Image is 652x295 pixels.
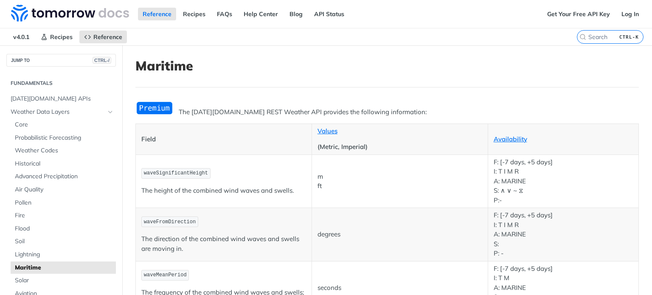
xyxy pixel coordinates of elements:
[15,237,114,246] span: Soil
[11,261,116,274] a: Maritime
[494,135,527,143] a: Availability
[11,183,116,196] a: Air Quality
[138,8,176,20] a: Reference
[6,54,116,67] button: JUMP TOCTRL-/
[15,160,114,168] span: Historical
[11,118,116,131] a: Core
[15,199,114,207] span: Pollen
[15,146,114,155] span: Weather Codes
[11,197,116,209] a: Pollen
[318,283,482,293] p: seconds
[11,248,116,261] a: Lightning
[8,31,34,43] span: v4.0.1
[309,8,349,20] a: API Status
[11,274,116,287] a: Solar
[318,142,482,152] p: (Metric, Imperial)
[11,5,129,22] img: Tomorrow.io Weather API Docs
[135,58,639,73] h1: Maritime
[141,186,306,196] p: The height of the combined wind waves and swells.
[107,109,114,115] button: Hide subpages for Weather Data Layers
[11,235,116,248] a: Soil
[50,33,73,41] span: Recipes
[15,250,114,259] span: Lightning
[318,127,337,135] a: Values
[135,107,639,117] p: The [DATE][DOMAIN_NAME] REST Weather API provides the following information:
[579,34,586,40] svg: Search
[144,272,187,278] span: waveMeanPeriod
[617,8,644,20] a: Log In
[15,225,114,233] span: Flood
[141,234,306,253] p: The direction of the combined wind waves and swells are moving in.
[494,211,633,258] p: F: [-7 days, +5 days] I: T I M R A: MARINE S: P: -
[141,135,306,144] p: Field
[239,8,283,20] a: Help Center
[285,8,307,20] a: Blog
[6,106,116,118] a: Weather Data LayersHide subpages for Weather Data Layers
[6,93,116,105] a: [DATE][DOMAIN_NAME] APIs
[11,170,116,183] a: Advanced Precipitation
[212,8,237,20] a: FAQs
[15,211,114,220] span: Fire
[15,172,114,181] span: Advanced Precipitation
[11,209,116,222] a: Fire
[144,170,208,176] span: waveSignificantHeight
[36,31,77,43] a: Recipes
[15,121,114,129] span: Core
[15,134,114,142] span: Probabilistic Forecasting
[11,95,114,103] span: [DATE][DOMAIN_NAME] APIs
[15,276,114,285] span: Solar
[178,8,210,20] a: Recipes
[494,157,633,205] p: F: [-7 days, +5 days] I: T I M R A: MARINE S: ∧ ∨ ~ ⧖ P:-
[93,57,111,64] span: CTRL-/
[144,219,196,225] span: waveFromDirection
[11,132,116,144] a: Probabilistic Forecasting
[318,230,482,239] p: degrees
[617,33,641,41] kbd: CTRL-K
[6,79,116,87] h2: Fundamentals
[15,185,114,194] span: Air Quality
[11,144,116,157] a: Weather Codes
[93,33,122,41] span: Reference
[318,172,482,191] p: m ft
[11,222,116,235] a: Flood
[542,8,615,20] a: Get Your Free API Key
[11,157,116,170] a: Historical
[79,31,127,43] a: Reference
[11,108,105,116] span: Weather Data Layers
[15,264,114,272] span: Maritime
